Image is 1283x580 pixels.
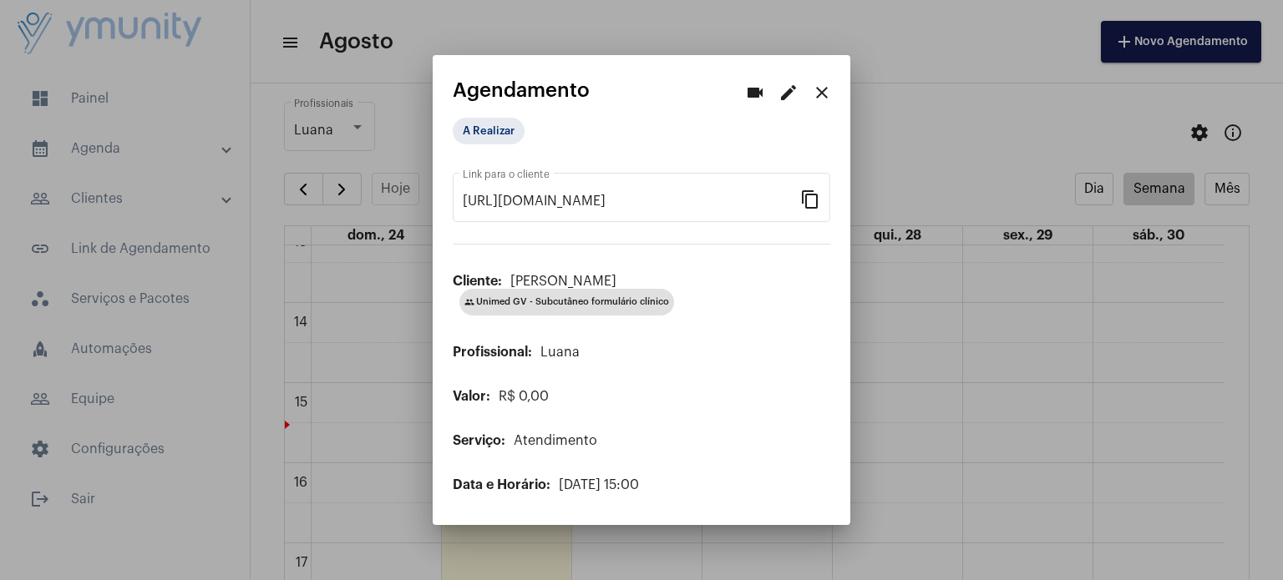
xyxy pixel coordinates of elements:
span: Cliente: [453,275,502,288]
mat-icon: content_copy [800,189,820,209]
span: Atendimento [514,434,597,447]
span: Luana [540,345,580,359]
mat-icon: videocam [745,83,765,103]
span: Valor: [453,390,490,403]
mat-icon: group [464,297,474,307]
mat-icon: close [812,83,832,103]
span: Agendamento [453,79,590,101]
span: Serviço: [453,434,505,447]
span: Profissional: [453,345,532,359]
mat-chip: A Realizar [453,118,525,144]
mat-icon: edit [778,83,799,103]
span: R$ 0,00 [499,390,549,403]
span: Data e Horário: [453,478,550,492]
span: [DATE] 15:00 [559,478,639,492]
mat-chip: Unimed GV - Subcutâneo formulário clínico [459,289,674,315]
input: Link [463,194,800,209]
span: [PERSON_NAME] [510,275,616,288]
